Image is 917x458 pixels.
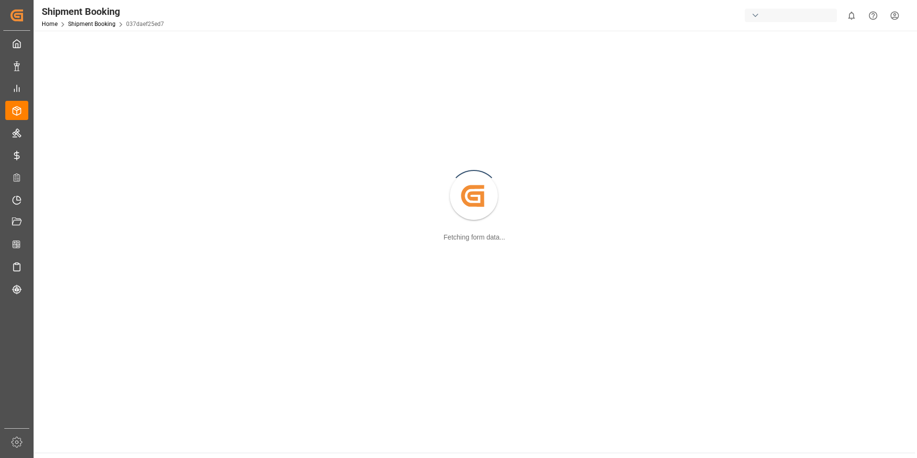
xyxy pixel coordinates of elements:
button: show 0 new notifications [841,5,862,26]
a: Home [42,21,58,27]
button: Help Center [862,5,884,26]
div: Shipment Booking [42,4,164,19]
div: Fetching form data... [444,232,505,242]
a: Shipment Booking [68,21,116,27]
